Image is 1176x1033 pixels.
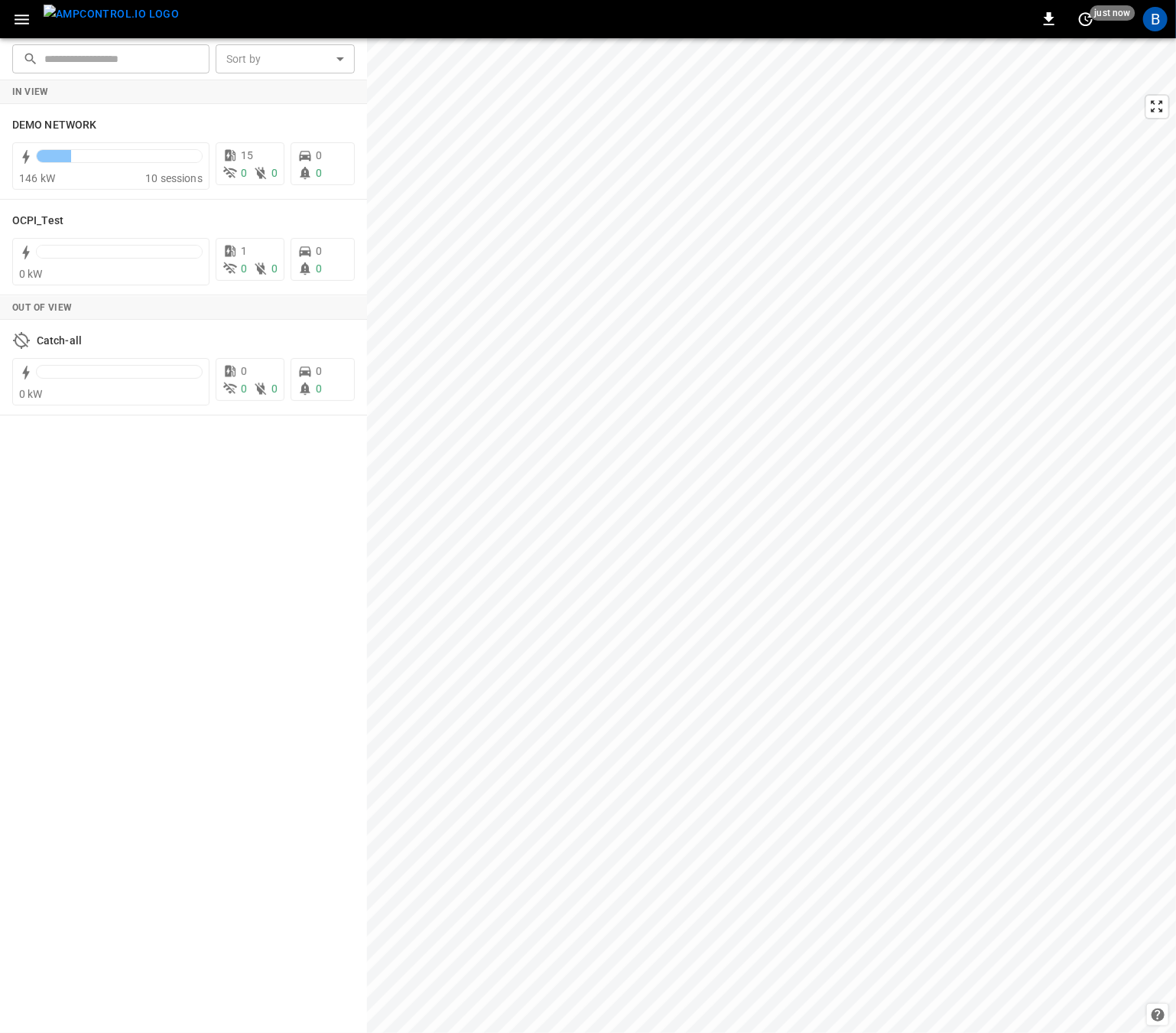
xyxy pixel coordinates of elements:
span: 15 [241,149,253,161]
span: 0 [271,167,278,179]
span: 0 [316,245,322,257]
img: ampcontrol.io logo [44,5,179,24]
span: 0 [316,167,322,179]
span: 0 [316,383,322,395]
span: 146 kW [19,172,55,184]
strong: Out of View [12,302,72,313]
span: 0 [316,365,322,377]
span: 0 [271,383,278,395]
div: profile-icon [1143,7,1168,31]
span: 0 [241,383,247,395]
span: 10 sessions [145,172,203,184]
span: 0 kW [19,268,43,280]
span: just now [1090,5,1135,21]
button: set refresh interval [1074,7,1098,31]
span: 0 [241,365,247,377]
span: 0 [316,262,322,275]
span: 0 [241,262,247,275]
span: 0 [241,167,247,179]
span: 0 [316,149,322,161]
span: 1 [241,245,247,257]
h6: Catch-all [37,333,82,350]
canvas: Map [367,38,1176,1033]
span: 0 kW [19,388,43,400]
h6: OCPI_Test [12,213,63,230]
h6: DEMO NETWORK [12,117,96,134]
span: 0 [271,262,278,275]
strong: In View [12,86,49,97]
